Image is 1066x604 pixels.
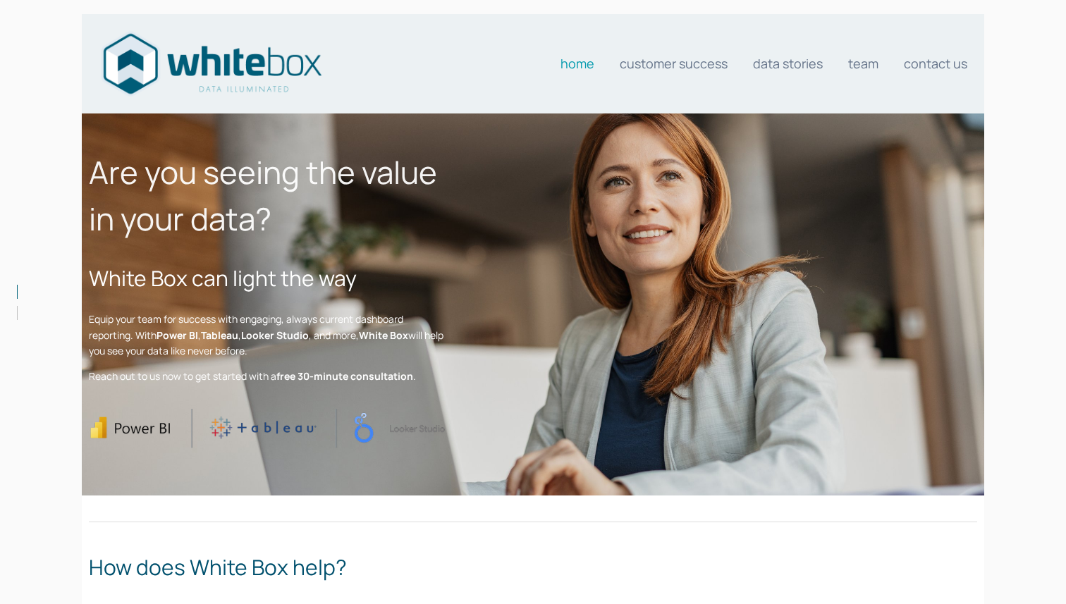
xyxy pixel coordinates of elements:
a: Contact us [904,49,967,78]
a: Data stories [753,49,823,78]
h2: White Box can light the way [89,262,445,294]
p: Reach out to us now to get started with a . [89,369,445,384]
h1: Are you seeing the value in your data? [89,149,445,242]
strong: free 30-minute consultation [276,369,413,383]
img: Data consultants [99,29,324,99]
strong: Tableau [201,328,238,342]
h2: How does White Box help? [89,551,977,583]
a: Home [560,49,594,78]
strong: Looker Studio [241,328,309,342]
p: Equip your team for success with engaging, always current dashboard reporting. With , , , and mor... [89,312,445,359]
a: Team [848,49,878,78]
a: Customer Success [620,49,728,78]
strong: White Box [359,328,408,342]
strong: Power BI [157,328,198,342]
